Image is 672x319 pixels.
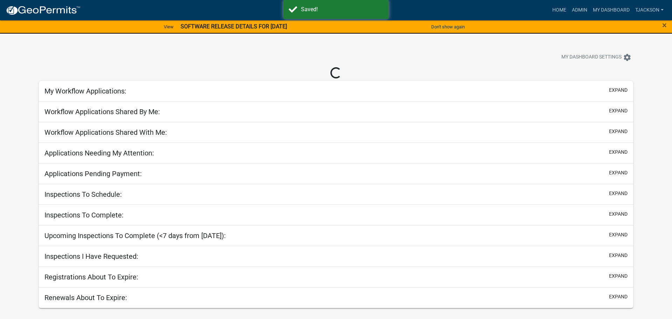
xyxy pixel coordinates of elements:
h5: Applications Pending Payment: [44,169,142,178]
span: × [662,20,667,30]
button: expand [609,210,628,218]
button: expand [609,86,628,94]
a: TJackson [632,4,666,17]
h5: Registrations About To Expire: [44,273,138,281]
a: Home [549,4,569,17]
h5: Applications Needing My Attention: [44,149,154,157]
i: settings [623,53,631,62]
button: expand [609,252,628,259]
strong: SOFTWARE RELEASE DETAILS FOR [DATE] [181,23,287,30]
a: Admin [569,4,590,17]
a: View [161,21,176,33]
button: My Dashboard Settingssettings [556,50,637,64]
div: Saved! [301,5,383,14]
h5: Upcoming Inspections To Complete (<7 days from [DATE]): [44,231,226,240]
span: My Dashboard Settings [561,53,622,62]
h5: Inspections To Complete: [44,211,124,219]
h5: Workflow Applications Shared By Me: [44,108,160,116]
button: expand [609,190,628,197]
button: Close [662,21,667,29]
h5: Inspections To Schedule: [44,190,122,199]
button: expand [609,293,628,300]
button: expand [609,107,628,115]
h5: Renewals About To Expire: [44,293,127,302]
button: expand [609,231,628,238]
h5: Workflow Applications Shared With Me: [44,128,167,137]
h5: Inspections I Have Requested: [44,252,138,261]
h5: My Workflow Applications: [44,87,126,95]
a: My Dashboard [590,4,632,17]
button: expand [609,272,628,280]
button: Don't show again [428,21,468,33]
button: expand [609,148,628,156]
button: expand [609,128,628,135]
button: expand [609,169,628,176]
